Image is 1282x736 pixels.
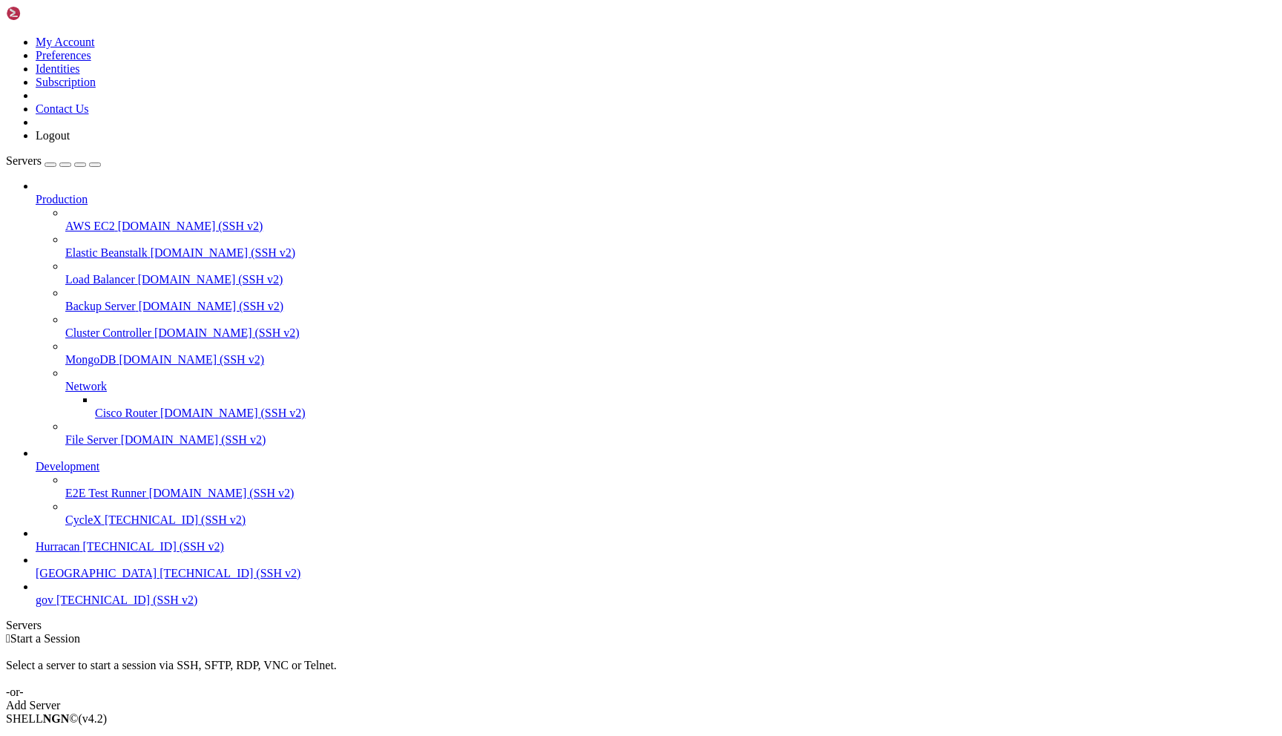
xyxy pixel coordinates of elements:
[121,433,266,446] span: [DOMAIN_NAME] (SSH v2)
[65,487,1276,500] a: E2E Test Runner [DOMAIN_NAME] (SSH v2)
[65,220,115,232] span: AWS EC2
[65,286,1276,313] li: Backup Server [DOMAIN_NAME] (SSH v2)
[65,367,1276,420] li: Network
[6,699,1276,712] div: Add Server
[139,300,284,312] span: [DOMAIN_NAME] (SSH v2)
[95,407,1276,420] a: Cisco Router [DOMAIN_NAME] (SSH v2)
[65,380,1276,393] a: Network
[10,632,80,645] span: Start a Session
[154,326,300,339] span: [DOMAIN_NAME] (SSH v2)
[36,540,80,553] span: Hurracan
[95,393,1276,420] li: Cisco Router [DOMAIN_NAME] (SSH v2)
[36,62,80,75] a: Identities
[65,326,1276,340] a: Cluster Controller [DOMAIN_NAME] (SSH v2)
[6,6,91,21] img: Shellngn
[95,407,157,419] span: Cisco Router
[36,193,1276,206] a: Production
[65,260,1276,286] li: Load Balancer [DOMAIN_NAME] (SSH v2)
[83,540,224,553] span: [TECHNICAL_ID] (SSH v2)
[65,220,1276,233] a: AWS EC2 [DOMAIN_NAME] (SSH v2)
[36,580,1276,607] li: gov [TECHNICAL_ID] (SSH v2)
[65,433,118,446] span: File Server
[79,712,108,725] span: 4.2.0
[36,76,96,88] a: Subscription
[65,273,135,286] span: Load Balancer
[105,513,246,526] span: [TECHNICAL_ID] (SSH v2)
[65,500,1276,527] li: CycleX [TECHNICAL_ID] (SSH v2)
[65,340,1276,367] li: MongoDB [DOMAIN_NAME] (SSH v2)
[160,567,300,579] span: [TECHNICAL_ID] (SSH v2)
[36,460,1276,473] a: Development
[6,712,107,725] span: SHELL ©
[138,273,283,286] span: [DOMAIN_NAME] (SSH v2)
[36,567,157,579] span: [GEOGRAPHIC_DATA]
[65,353,116,366] span: MongoDB
[65,473,1276,500] li: E2E Test Runner [DOMAIN_NAME] (SSH v2)
[6,154,101,167] a: Servers
[43,712,70,725] b: NGN
[65,513,1276,527] a: CycleX [TECHNICAL_ID] (SSH v2)
[36,594,1276,607] a: gov [TECHNICAL_ID] (SSH v2)
[36,49,91,62] a: Preferences
[65,233,1276,260] li: Elastic Beanstalk [DOMAIN_NAME] (SSH v2)
[6,632,10,645] span: 
[65,513,102,526] span: CycleX
[6,645,1276,699] div: Select a server to start a session via SSH, SFTP, RDP, VNC or Telnet. -or-
[36,447,1276,527] li: Development
[65,420,1276,447] li: File Server [DOMAIN_NAME] (SSH v2)
[65,487,146,499] span: E2E Test Runner
[65,300,1276,313] a: Backup Server [DOMAIN_NAME] (SSH v2)
[6,154,42,167] span: Servers
[36,102,89,115] a: Contact Us
[118,220,263,232] span: [DOMAIN_NAME] (SSH v2)
[36,553,1276,580] li: [GEOGRAPHIC_DATA] [TECHNICAL_ID] (SSH v2)
[36,36,95,48] a: My Account
[56,594,197,606] span: [TECHNICAL_ID] (SSH v2)
[65,380,107,392] span: Network
[160,407,306,419] span: [DOMAIN_NAME] (SSH v2)
[149,487,295,499] span: [DOMAIN_NAME] (SSH v2)
[65,246,1276,260] a: Elastic Beanstalk [DOMAIN_NAME] (SSH v2)
[65,313,1276,340] li: Cluster Controller [DOMAIN_NAME] (SSH v2)
[65,246,148,259] span: Elastic Beanstalk
[36,193,88,206] span: Production
[65,206,1276,233] li: AWS EC2 [DOMAIN_NAME] (SSH v2)
[36,594,53,606] span: gov
[36,460,99,473] span: Development
[36,567,1276,580] a: [GEOGRAPHIC_DATA] [TECHNICAL_ID] (SSH v2)
[65,273,1276,286] a: Load Balancer [DOMAIN_NAME] (SSH v2)
[151,246,296,259] span: [DOMAIN_NAME] (SSH v2)
[36,527,1276,553] li: Hurracan [TECHNICAL_ID] (SSH v2)
[65,326,151,339] span: Cluster Controller
[65,353,1276,367] a: MongoDB [DOMAIN_NAME] (SSH v2)
[65,300,136,312] span: Backup Server
[36,540,1276,553] a: Hurracan [TECHNICAL_ID] (SSH v2)
[36,180,1276,447] li: Production
[119,353,264,366] span: [DOMAIN_NAME] (SSH v2)
[36,129,70,142] a: Logout
[65,433,1276,447] a: File Server [DOMAIN_NAME] (SSH v2)
[6,619,1276,632] div: Servers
